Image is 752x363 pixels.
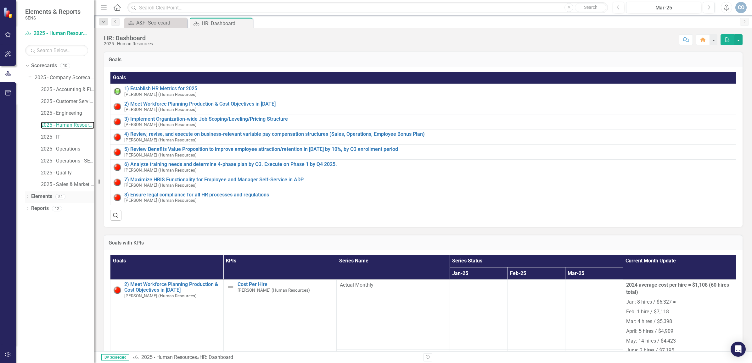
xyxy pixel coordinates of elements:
[110,145,737,160] td: Double-Click to Edit Right Click for Context Menu
[41,157,94,165] a: 2025 - Operations - SENS Legacy KPIs
[60,63,70,69] div: 10
[626,336,733,346] p: May: 14 hires / $4,423
[626,346,733,355] p: June: 2 hires / $7,195
[41,169,94,177] a: 2025 - Quality
[124,198,197,203] small: [PERSON_NAME] (Human Resources)
[124,146,733,152] a: 5) Review Benefits Value Proposition to improve employee attraction/retention in [DATE] by 10%, b...
[124,107,197,112] small: [PERSON_NAME] (Human Resources)
[565,280,623,350] td: Double-Click to Edit
[114,179,121,186] img: Red: Critical Issues/Off-Track
[124,92,197,97] small: [PERSON_NAME] (Human Resources)
[52,206,62,211] div: 12
[126,19,186,27] a: A&F: Scorecard
[114,148,121,156] img: Red: Critical Issues/Off-Track
[110,114,737,129] td: Double-Click to Edit Right Click for Context Menu
[110,84,737,99] td: Double-Click to Edit Right Click for Context Menu
[114,286,121,294] img: Red: Critical Issues/Off-Track
[109,240,738,246] h3: Goals with KPIs
[340,282,446,289] span: Actual Monthly
[35,74,94,81] a: 2025 - Company Scorecard
[227,283,234,291] img: Not Defined
[127,2,608,13] input: Search ClearPoint...
[101,354,129,360] span: By Scorecard
[238,282,334,287] a: Cost Per Hire
[41,110,94,117] a: 2025 - Engineering
[735,2,747,13] button: CO
[25,30,88,37] a: 2025 - Human Resources
[114,194,121,201] img: Red: Critical Issues/Off-Track
[626,2,701,13] button: Mar-25
[41,146,94,153] a: 2025 - Operations
[124,138,197,142] small: [PERSON_NAME] (Human Resources)
[31,62,57,69] a: Scorecards
[132,354,418,361] div: »
[508,280,565,350] td: Double-Click to Edit
[31,193,52,200] a: Elements
[31,205,49,212] a: Reports
[124,162,733,167] a: 6) Analyze training needs and determine 4-phase plan by Q3. Execute on Phase 1 by Q4 2025.
[25,45,88,56] input: Search Below...
[41,181,94,188] a: 2025 - Sales & Marketing
[202,19,251,27] div: HR: Dashboard
[626,307,733,317] p: Feb: 1 hire / $7,118
[25,15,81,20] small: SENS
[124,294,197,298] small: [PERSON_NAME] (Human Resources)
[124,101,733,107] a: 2) Meet Workforce Planning Production & Cost Objectives in [DATE]
[114,88,121,95] img: Green: On Track
[41,134,94,141] a: 2025 - IT
[25,8,81,15] span: Elements & Reports
[114,118,121,125] img: Red: Critical Issues/Off-Track
[114,163,121,171] img: Red: Critical Issues/Off-Track
[114,103,121,110] img: Red: Critical Issues/Off-Track
[337,280,450,350] td: Double-Click to Edit
[124,282,220,293] a: 2) Meet Workforce Planning Production & Cost Objectives in [DATE]
[731,342,746,357] div: Open Intercom Messenger
[110,160,737,175] td: Double-Click to Edit Right Click for Context Menu
[626,297,733,307] p: Jan: 8 hires / $6,327 =
[124,131,733,137] a: 4) Review, revise, and execute on business-relevant variable pay compensation structures (Sales, ...
[124,168,197,173] small: [PERSON_NAME] (Human Resources)
[124,86,733,91] a: 1) Establish HR Metrics for 2025
[575,3,606,12] button: Search
[3,7,14,18] img: ClearPoint Strategy
[584,5,598,10] span: Search
[626,317,733,327] p: Mar: 4 hires / $5,398
[109,57,738,63] h3: Goals
[110,129,737,145] td: Double-Click to Edit Right Click for Context Menu
[124,177,733,183] a: 7) Maximize HRIS Functionality for Employee and Manager Self-Service in ADP
[41,122,94,129] a: 2025 - Human Resources
[110,99,737,114] td: Double-Click to Edit Right Click for Context Menu
[110,175,737,190] td: Double-Click to Edit Right Click for Context Menu
[141,354,197,360] a: 2025 - Human Resources
[124,192,733,198] a: 8) Ensure legal compliance for all HR processes and regulations
[104,35,153,41] div: HR: Dashboard
[114,133,121,141] img: Red: Critical Issues/Off-Track
[124,122,197,127] small: [PERSON_NAME] (Human Resources)
[41,86,94,93] a: 2025 - Accounting & Finance
[124,116,733,122] a: 3) Implement Organization-wide Job Scoping/Leveling/Pricing Structure
[124,183,197,188] small: [PERSON_NAME] (Human Resources)
[110,190,737,205] td: Double-Click to Edit Right Click for Context Menu
[199,354,233,360] div: HR: Dashboard
[238,288,310,293] small: [PERSON_NAME] (Human Resources)
[124,153,197,157] small: [PERSON_NAME] (Human Resources)
[628,4,699,12] div: Mar-25
[55,194,65,199] div: 54
[104,41,153,46] div: 2025 - Human Resources
[41,98,94,105] a: 2025 - Customer Service
[626,282,729,295] strong: 2024 average cost per hire = $1,108 (60 hires total)
[626,327,733,336] p: April: 5 hires / $4,909
[136,19,186,27] div: A&F: Scorecard
[450,280,507,350] td: Double-Click to Edit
